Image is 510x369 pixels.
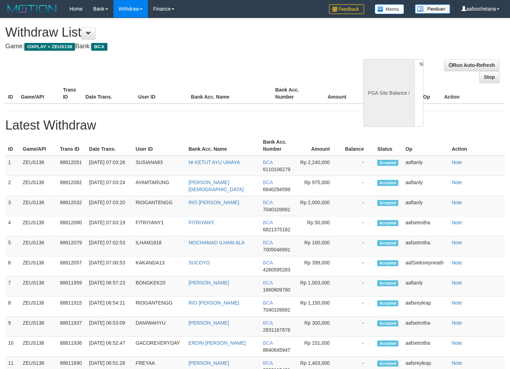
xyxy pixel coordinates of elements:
[263,180,273,185] span: BCA
[377,220,398,226] span: Accepted
[86,256,133,276] td: [DATE] 07:00:53
[263,280,273,286] span: BCA
[57,317,86,337] td: 88811937
[188,200,239,205] a: RIO [PERSON_NAME]
[452,160,462,165] a: Note
[86,236,133,256] td: [DATE] 07:02:53
[57,337,86,357] td: 88811936
[403,156,449,176] td: aaftanly
[403,136,449,156] th: Op
[133,317,186,337] td: DANIWAHYU
[340,296,374,317] td: -
[133,216,186,236] td: FITRIYANY1
[260,136,297,156] th: Bank Acc. Number
[60,83,83,104] th: Trans ID
[263,300,273,306] span: BCA
[403,176,449,196] td: aaftanly
[57,216,86,236] td: 88812080
[86,276,133,296] td: [DATE] 06:57:23
[297,256,340,276] td: Rp 399,000
[297,156,340,176] td: Rp 2,240,000
[57,196,86,216] td: 88812032
[452,180,462,185] a: Note
[188,180,244,192] a: [PERSON_NAME][DEMOGRAPHIC_DATA]
[5,276,20,296] td: 7
[20,317,57,337] td: ZEUS138
[452,240,462,245] a: Note
[340,317,374,337] td: -
[20,216,57,236] td: ZEUS138
[297,317,340,337] td: Rp 300,000
[20,176,57,196] td: ZEUS138
[340,276,374,296] td: -
[479,71,499,83] a: Stop
[188,220,214,225] a: FITRIYANY
[133,276,186,296] td: BONGKEK20
[263,160,273,165] span: BCA
[263,187,290,192] span: 6640294599
[297,216,340,236] td: Rp 50,000
[5,337,20,357] td: 10
[340,136,374,156] th: Balance
[377,361,398,367] span: Accepted
[133,236,186,256] td: ILHAM1818
[452,220,462,225] a: Note
[375,4,404,14] img: Button%20Memo.svg
[188,340,246,346] a: ERDIN [PERSON_NAME]
[452,320,462,326] a: Note
[5,25,333,39] h1: Withdraw List
[5,83,18,104] th: ID
[377,160,398,166] span: Accepted
[263,320,273,326] span: BCA
[452,360,462,366] a: Note
[86,216,133,236] td: [DATE] 07:03:19
[133,176,186,196] td: AYAMTARUNG
[297,176,340,196] td: Rp 975,000
[86,136,133,156] th: Date Trans.
[263,167,290,172] span: 6110106279
[444,59,499,71] a: Run Auto-Refresh
[5,156,20,176] td: 1
[188,300,239,306] a: RIO [PERSON_NAME]
[297,337,340,357] td: Rp 151,000
[20,276,57,296] td: ZEUS138
[340,176,374,196] td: -
[403,216,449,236] td: aafsetrotha
[374,136,403,156] th: Status
[441,83,505,104] th: Action
[363,59,414,127] div: PGA Site Balance /
[452,340,462,346] a: Note
[86,176,133,196] td: [DATE] 07:03:24
[377,280,398,286] span: Accepted
[5,196,20,216] td: 3
[357,83,396,104] th: Balance
[5,4,59,14] img: MOTION_logo.png
[273,83,315,104] th: Bank Acc. Number
[415,4,450,14] img: panduan.png
[403,276,449,296] td: aaftanly
[377,320,398,326] span: Accepted
[5,216,20,236] td: 4
[263,240,273,245] span: BCA
[403,196,449,216] td: aaftanly
[297,136,340,156] th: Amount
[263,200,273,205] span: BCA
[403,317,449,337] td: aafsetrotha
[133,256,186,276] td: KAKANDA13
[377,300,398,306] span: Accepted
[403,337,449,357] td: aafsetrotha
[340,156,374,176] td: -
[452,200,462,205] a: Note
[188,360,229,366] a: [PERSON_NAME]
[297,236,340,256] td: Rp 100,000
[188,280,229,286] a: [PERSON_NAME]
[20,136,57,156] th: Game/API
[57,256,86,276] td: 88812057
[329,4,364,14] img: Feedback.jpg
[188,260,210,265] a: SUCOYO
[263,267,290,273] span: 4260595283
[377,200,398,206] span: Accepted
[5,118,505,132] h1: Latest Withdraw
[5,296,20,317] td: 8
[263,340,273,346] span: BCA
